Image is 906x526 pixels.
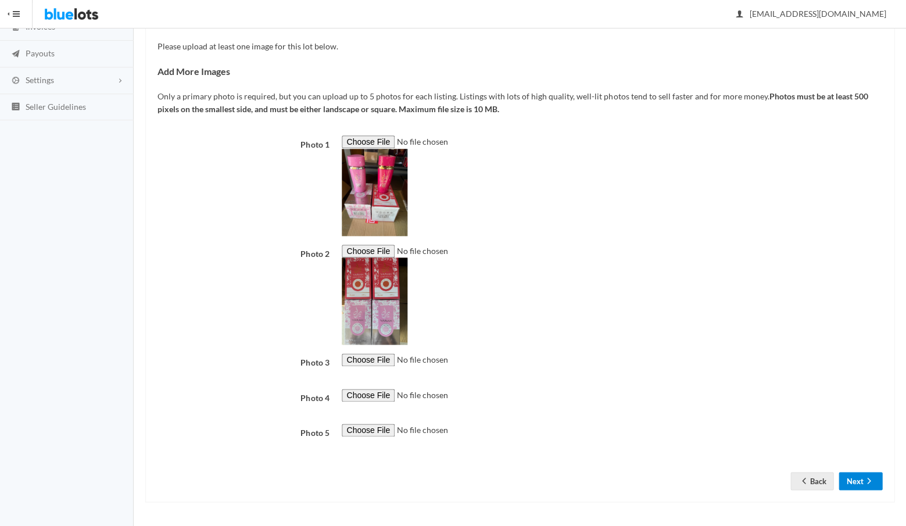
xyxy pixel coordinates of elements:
[157,66,882,77] h4: Add More Images
[26,48,55,58] span: Payouts
[342,257,407,345] img: Z
[157,90,882,116] p: Only a primary photo is required, but you can upload up to 5 photos for each listing. Listings wi...
[151,245,335,261] label: Photo 2
[10,22,22,33] ion-icon: calculator
[151,353,335,370] label: Photo 3
[790,472,833,490] a: arrow backBack
[26,102,86,112] span: Seller Guidelines
[342,149,407,236] img: 9k=
[26,22,55,31] span: Invoices
[839,472,882,490] button: Nextarrow forward
[26,75,54,85] span: Settings
[798,476,810,487] ion-icon: arrow back
[151,424,335,440] label: Photo 5
[157,16,882,490] div: Please upload at least one image for this lot below.
[733,9,745,20] ion-icon: person
[10,102,22,113] ion-icon: list box
[10,76,22,87] ion-icon: cog
[151,135,335,152] label: Photo 1
[736,9,886,19] span: [EMAIL_ADDRESS][DOMAIN_NAME]
[863,476,875,487] ion-icon: arrow forward
[10,49,22,60] ion-icon: paper plane
[151,389,335,405] label: Photo 4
